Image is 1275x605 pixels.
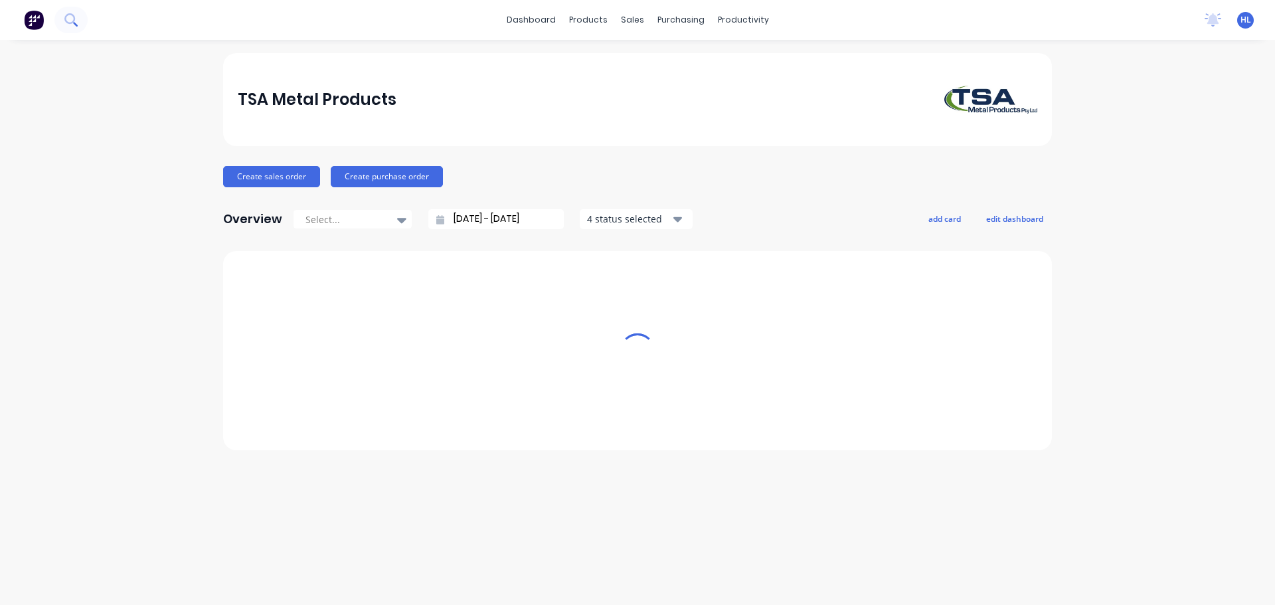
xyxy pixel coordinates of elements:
div: 4 status selected [587,212,671,226]
button: 4 status selected [580,209,693,229]
div: sales [614,10,651,30]
div: Overview [223,206,282,232]
img: TSA Metal Products [944,86,1037,114]
div: productivity [711,10,776,30]
img: Factory [24,10,44,30]
a: dashboard [500,10,562,30]
button: add card [920,210,970,227]
button: Create sales order [223,166,320,187]
span: HL [1240,14,1251,26]
div: purchasing [651,10,711,30]
button: edit dashboard [977,210,1052,227]
div: products [562,10,614,30]
div: TSA Metal Products [238,86,396,113]
button: Create purchase order [331,166,443,187]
